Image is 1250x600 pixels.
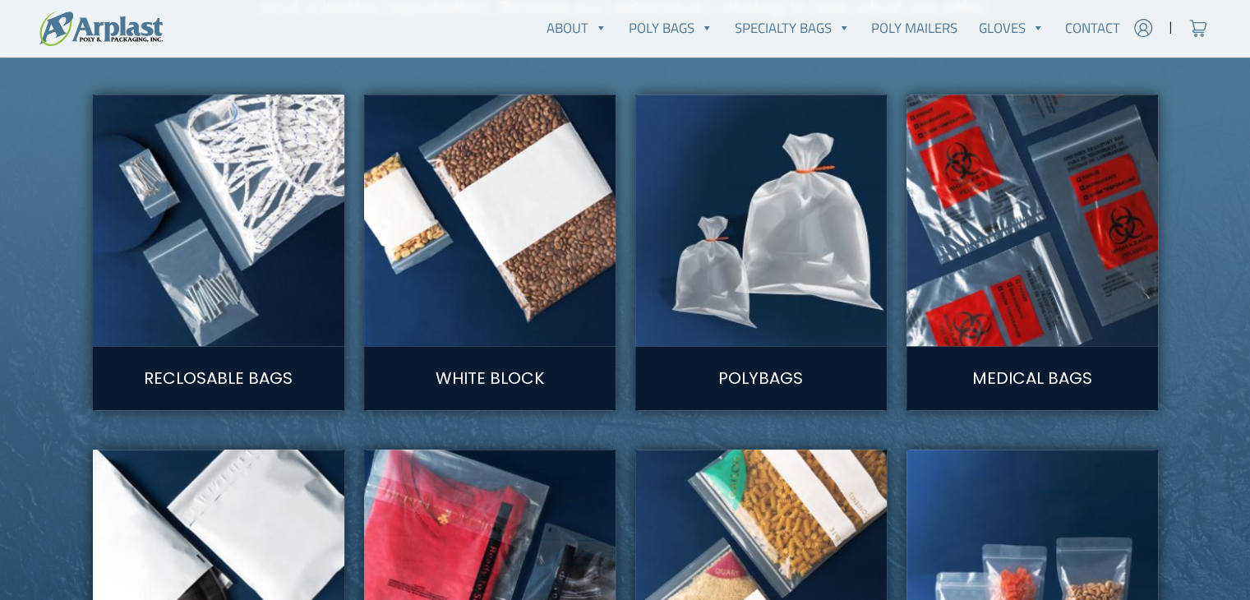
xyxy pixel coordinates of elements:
span: | [1169,18,1173,38]
a: Polybags [718,367,803,390]
a: Reclosable Bags [144,367,293,390]
a: Poly Mailers [860,12,968,44]
a: Medical Bags [972,367,1092,390]
img: logo [39,11,163,46]
a: About [536,12,618,44]
a: Gloves [968,12,1055,44]
a: Poly Bags [618,12,724,44]
a: Specialty Bags [724,12,861,44]
a: Contact [1054,12,1131,44]
a: White Block [436,367,544,390]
